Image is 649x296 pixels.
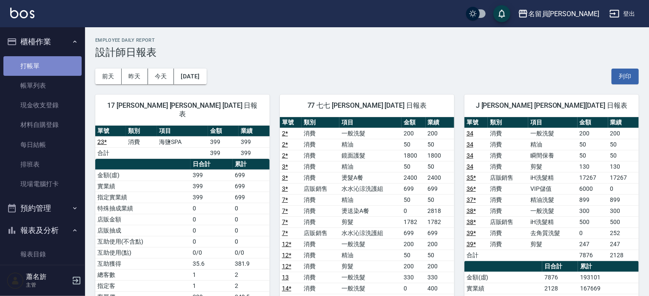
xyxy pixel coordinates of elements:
button: 預約管理 [3,197,82,219]
td: 193101 [578,272,639,283]
a: 排班表 [3,155,82,174]
td: 0 [191,214,233,225]
td: iH洗髮精 [528,216,578,227]
td: 1800 [426,150,454,161]
th: 類別 [126,126,157,137]
td: 燙送染A餐 [339,205,401,216]
td: 合計 [95,147,126,158]
td: 2818 [426,205,454,216]
button: 名留員[PERSON_NAME] [515,5,603,23]
td: 一般洗髮 [339,239,401,250]
td: 130 [578,161,608,172]
td: 剪髮 [528,161,578,172]
a: 34 [467,141,473,148]
td: 0 [233,214,270,225]
td: 2128 [542,283,578,294]
th: 金額 [401,117,426,128]
td: 899 [608,194,639,205]
td: 消費 [302,261,339,272]
button: 報表及分析 [3,219,82,241]
td: 50 [578,150,608,161]
span: J [PERSON_NAME] [PERSON_NAME][DATE] 日報表 [475,101,629,110]
td: 300 [578,205,608,216]
td: 0/0 [233,247,270,258]
th: 業績 [239,126,270,137]
td: 0/0 [191,247,233,258]
td: 1 [191,280,233,291]
th: 單號 [280,117,302,128]
td: 247 [608,239,639,250]
button: 前天 [95,69,122,84]
td: 剪髮 [339,261,401,272]
td: 1800 [401,150,426,161]
td: 2400 [426,172,454,183]
td: 一般洗髮 [339,272,401,283]
td: 海鹽SPA [157,136,208,147]
td: 1782 [401,216,426,227]
td: 17267 [578,172,608,183]
td: 399 [239,136,270,147]
h2: Employee Daily Report [95,37,639,43]
td: 0 [401,283,426,294]
td: 互助獲得 [95,258,191,269]
td: 消費 [302,272,339,283]
td: 300 [608,205,639,216]
td: 瞬間保養 [528,150,578,161]
td: 店販金額 [95,214,191,225]
td: 699 [426,227,454,239]
a: 現金收支登錄 [3,95,82,115]
h5: 蕭名旂 [26,273,69,281]
table: a dense table [95,126,270,159]
td: 剪髮 [339,216,401,227]
td: 50 [426,161,454,172]
a: 34 [467,163,473,170]
td: 指定實業績 [95,192,191,203]
button: save [493,5,510,22]
td: 200 [401,128,426,139]
span: 17 [PERSON_NAME] [PERSON_NAME] [DATE] 日報表 [105,101,259,118]
td: 330 [426,272,454,283]
td: 50 [426,250,454,261]
td: 消費 [488,128,528,139]
th: 業績 [426,117,454,128]
a: 34 [467,130,473,137]
td: 一般洗髮 [528,205,578,216]
td: 精油 [339,194,401,205]
td: 200 [426,261,454,272]
td: 699 [401,227,426,239]
td: 0 [191,225,233,236]
th: 項目 [339,117,401,128]
td: 消費 [302,216,339,227]
td: 50 [401,250,426,261]
td: 699 [401,183,426,194]
td: 2 [233,280,270,291]
td: 去角質洗髮 [528,227,578,239]
td: 500 [608,216,639,227]
th: 項目 [528,117,578,128]
td: 200 [426,239,454,250]
td: 互助使用(不含點) [95,236,191,247]
h3: 設計師日報表 [95,46,639,58]
th: 日合計 [191,159,233,170]
td: 1 [191,269,233,280]
button: 昨天 [122,69,148,84]
th: 金額 [578,117,608,128]
td: 消費 [302,172,339,183]
td: 剪髮 [528,239,578,250]
td: 互助使用(點) [95,247,191,258]
td: 0 [233,225,270,236]
td: iH洗髮精 [528,172,578,183]
td: 381.9 [233,258,270,269]
td: 實業績 [464,283,542,294]
td: 247 [578,239,608,250]
td: 0 [608,183,639,194]
td: 金額(虛) [464,272,542,283]
img: Logo [10,8,34,18]
td: 實業績 [95,181,191,192]
a: 現場電腦打卡 [3,174,82,194]
td: 699 [233,181,270,192]
td: VIP儲值 [528,183,578,194]
td: 消費 [302,205,339,216]
td: 200 [401,239,426,250]
td: 17267 [608,172,639,183]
